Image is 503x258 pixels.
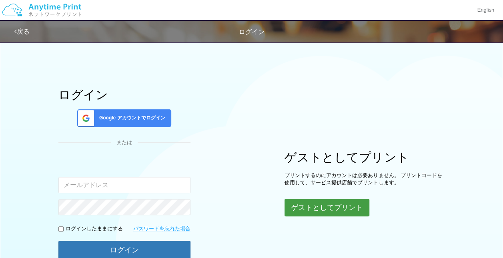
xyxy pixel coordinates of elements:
p: ログインしたままにする [66,225,123,233]
h1: ログイン [58,88,190,101]
a: 戻る [14,28,30,35]
button: ゲストとしてプリント [285,199,369,216]
p: プリントするのにアカウントは必要ありません。 プリントコードを使用して、サービス提供店舗でプリントします。 [285,172,445,187]
span: ログイン [239,28,265,35]
input: メールアドレス [58,177,190,193]
a: パスワードを忘れた場合 [133,225,190,233]
span: Google アカウントでログイン [96,115,165,121]
div: または [58,139,190,147]
h1: ゲストとしてプリント [285,151,445,164]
